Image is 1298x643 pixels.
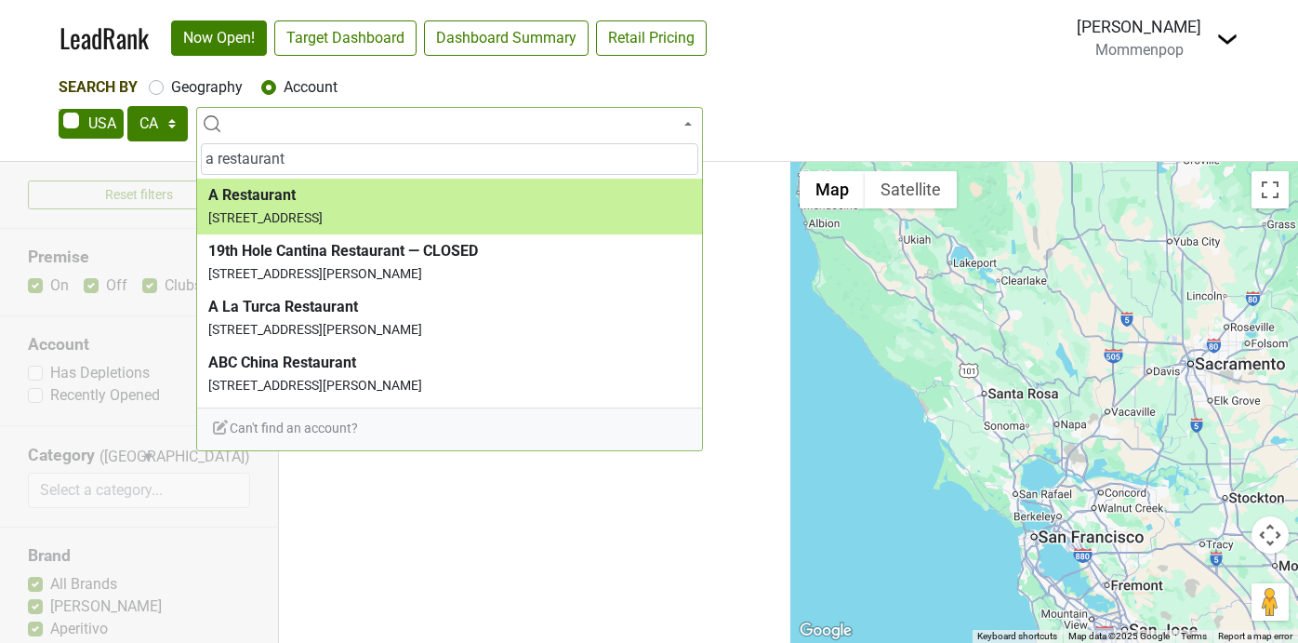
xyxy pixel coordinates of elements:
[1218,631,1292,641] a: Report a map error
[208,266,422,281] small: [STREET_ADDRESS][PERSON_NAME]
[1095,41,1184,59] span: Mommenpop
[208,298,358,315] b: A La Turca Restaurant
[274,20,417,56] a: Target Dashboard
[1181,631,1207,641] a: Terms (opens in new tab)
[208,322,422,337] small: [STREET_ADDRESS][PERSON_NAME]
[208,186,296,204] b: A Restaurant
[424,20,589,56] a: Dashboard Summary
[865,171,957,208] button: Show satellite imagery
[208,210,323,225] small: [STREET_ADDRESS]
[208,378,422,393] small: [STREET_ADDRESS][PERSON_NAME]
[1252,583,1289,621] button: Drag Pegman onto the map to open Street View
[211,418,230,436] img: Edit
[1216,28,1238,50] img: Dropdown Menu
[1252,516,1289,554] button: Map camera controls
[59,78,138,96] span: Search By
[211,421,358,435] span: Can't find an account?
[1252,171,1289,208] button: Toggle fullscreen view
[1068,631,1170,641] span: Map data ©2025 Google
[977,630,1057,643] button: Keyboard shortcuts
[800,171,865,208] button: Show street map
[795,619,856,643] a: Open this area in Google Maps (opens a new window)
[284,76,338,99] label: Account
[171,20,267,56] a: Now Open!
[596,20,707,56] a: Retail Pricing
[208,354,356,371] b: ABC China Restaurant
[1077,15,1201,39] div: [PERSON_NAME]
[795,619,856,643] img: Google
[208,242,478,260] b: 19th Hole Cantina Restaurant — CLOSED
[171,76,243,99] label: Geography
[60,19,149,58] a: LeadRank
